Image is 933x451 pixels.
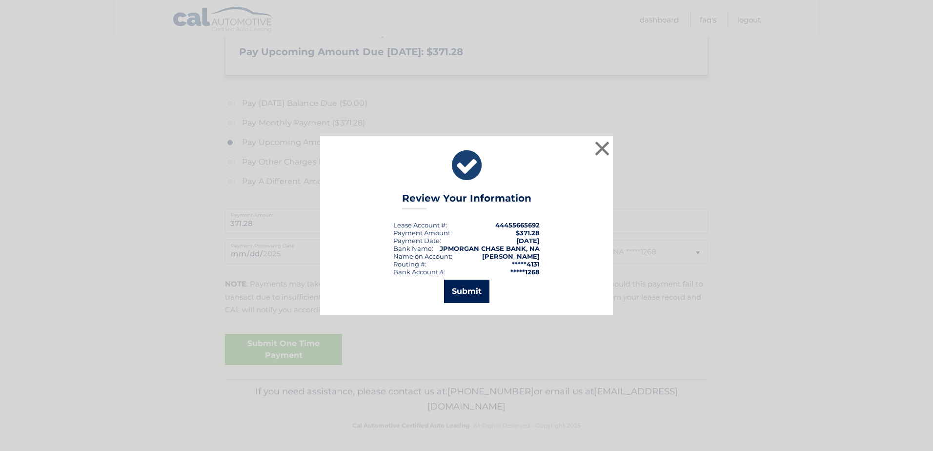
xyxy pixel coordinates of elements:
button: Submit [444,280,489,303]
div: : [393,237,441,245]
div: Routing #: [393,260,426,268]
span: $371.28 [516,229,540,237]
strong: [PERSON_NAME] [482,252,540,260]
strong: JPMORGAN CHASE BANK, NA [440,245,540,252]
div: Payment Amount: [393,229,452,237]
span: [DATE] [516,237,540,245]
strong: 44455665692 [495,221,540,229]
div: Bank Account #: [393,268,446,276]
div: Name on Account: [393,252,452,260]
div: Bank Name: [393,245,433,252]
button: × [592,139,612,158]
h3: Review Your Information [402,192,531,209]
div: Lease Account #: [393,221,447,229]
span: Payment Date [393,237,440,245]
